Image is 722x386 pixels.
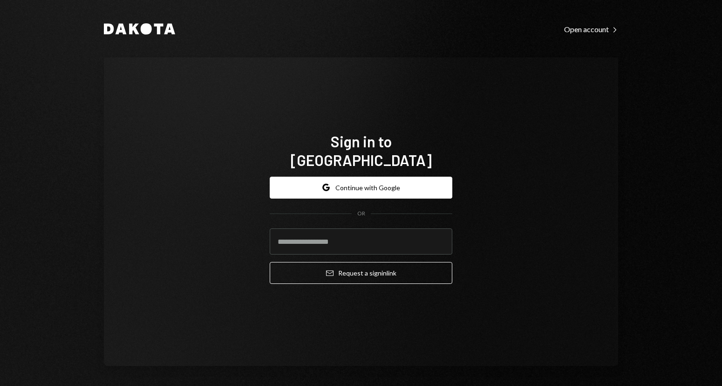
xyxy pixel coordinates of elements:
[270,177,452,199] button: Continue with Google
[357,210,365,218] div: OR
[564,25,618,34] div: Open account
[270,132,452,169] h1: Sign in to [GEOGRAPHIC_DATA]
[270,262,452,284] button: Request a signinlink
[564,24,618,34] a: Open account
